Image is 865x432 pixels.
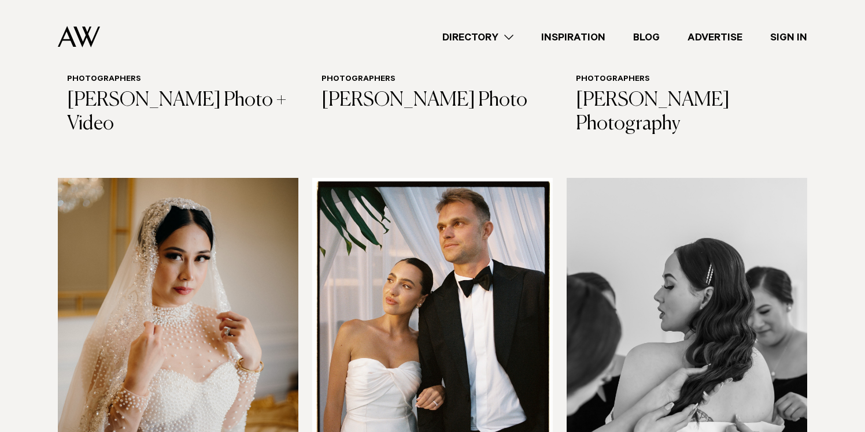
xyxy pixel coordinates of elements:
[674,29,756,45] a: Advertise
[576,75,798,85] h6: Photographers
[527,29,619,45] a: Inspiration
[67,89,289,136] h3: [PERSON_NAME] Photo + Video
[619,29,674,45] a: Blog
[67,75,289,85] h6: Photographers
[58,26,100,47] img: Auckland Weddings Logo
[428,29,527,45] a: Directory
[576,89,798,136] h3: [PERSON_NAME] Photography
[321,75,544,85] h6: Photographers
[321,89,544,113] h3: [PERSON_NAME] Photo
[756,29,821,45] a: Sign In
